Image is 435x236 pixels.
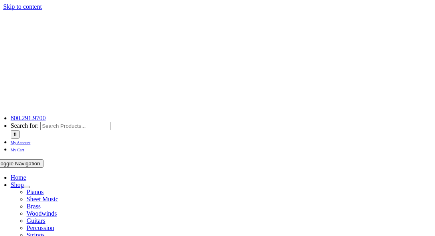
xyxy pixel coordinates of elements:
span: My Account [11,141,31,145]
a: Pianos [27,188,44,195]
span: My Cart [11,148,24,152]
button: Open submenu of Shop [24,186,30,188]
a: Shop [11,181,24,188]
a: My Account [11,139,31,145]
a: Sheet Music [27,196,59,202]
a: My Cart [11,146,24,153]
a: Home [11,174,26,181]
input: Search [11,130,20,139]
a: Percussion [27,224,54,231]
input: Search Products... [40,122,111,130]
a: Brass [27,203,41,210]
span: Search for: [11,122,39,129]
a: Guitars [27,217,45,224]
a: Woodwinds [27,210,57,217]
a: 800.291.9700 [11,115,46,121]
a: Skip to content [3,3,42,10]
